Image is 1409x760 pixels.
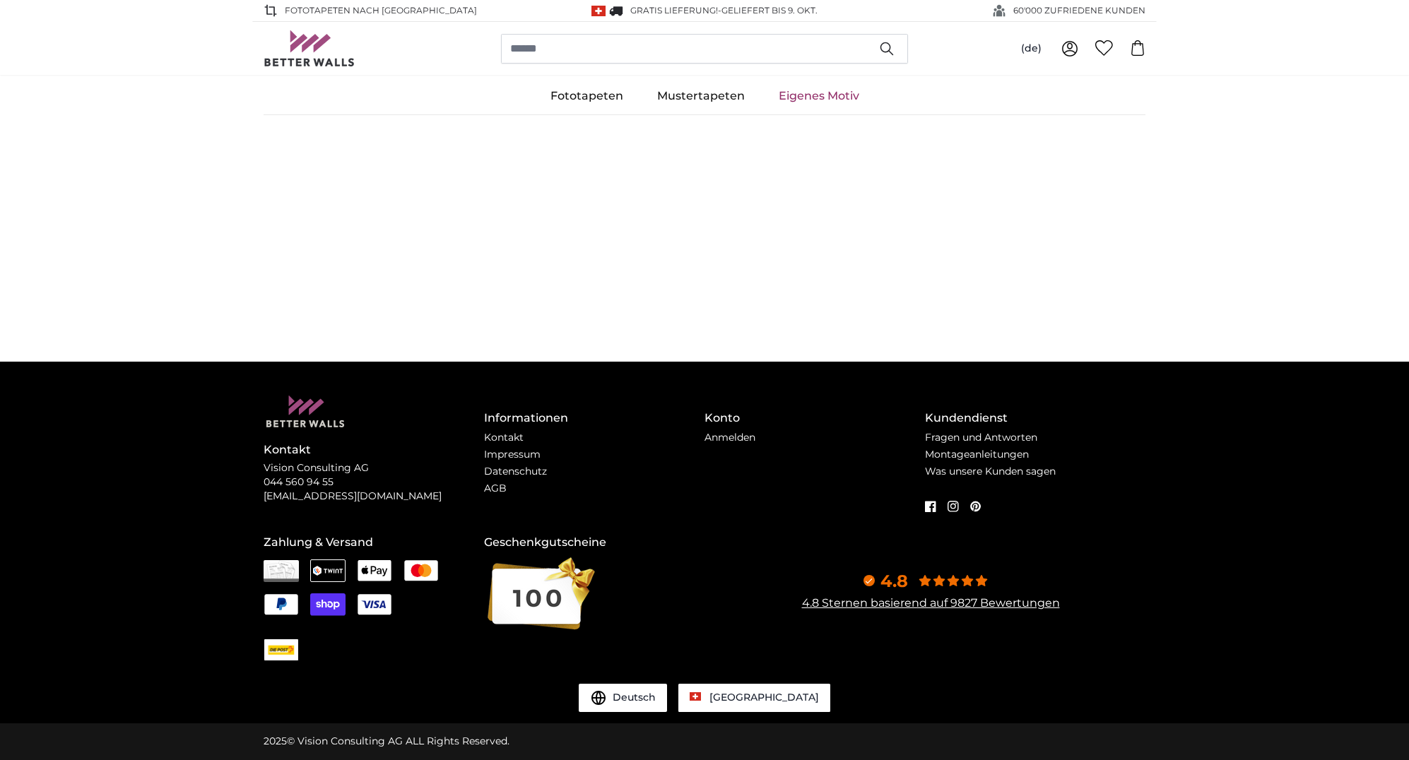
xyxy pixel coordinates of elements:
[264,441,484,458] h4: Kontakt
[1010,36,1053,61] button: (de)
[925,431,1037,444] a: Fragen und Antworten
[484,465,547,477] a: Datenschutz
[264,735,509,749] div: © Vision Consulting AG ALL Rights Reserved.
[264,30,355,66] img: Betterwalls
[802,596,1060,610] a: 4.8 Sternen basierend auf 9827 Bewertungen
[484,482,507,494] a: AGB
[678,684,830,712] a: Schweiz [GEOGRAPHIC_DATA]
[264,461,484,504] p: Vision Consulting AG 044 560 94 55 [EMAIL_ADDRESS][DOMAIN_NAME]
[925,448,1029,461] a: Montageanleitungen
[591,6,606,16] img: Schweiz
[264,534,484,551] h4: Zahlung & Versand
[690,692,701,701] img: Schweiz
[1013,4,1145,17] span: 60'000 ZUFRIEDENE KUNDEN
[925,465,1056,477] a: Was unsere Kunden sagen
[709,691,819,703] span: [GEOGRAPHIC_DATA]
[264,735,287,747] span: 2025
[640,78,762,114] a: Mustertapeten
[264,560,299,583] img: Rechnung
[925,410,1145,427] h4: Kundendienst
[613,691,656,705] span: Deutsch
[484,448,541,461] a: Impressum
[704,410,925,427] h4: Konto
[264,643,298,656] img: CHPOST
[484,534,704,551] h4: Geschenkgutscheine
[484,410,704,427] h4: Informationen
[630,5,718,16] span: GRATIS Lieferung!
[718,5,818,16] span: -
[762,78,876,114] a: Eigenes Motiv
[704,431,755,444] a: Anmelden
[310,559,346,582] img: Twint
[484,431,524,444] a: Kontakt
[533,78,640,114] a: Fototapeten
[579,684,667,712] button: Deutsch
[285,4,477,17] span: Fototapeten nach [GEOGRAPHIC_DATA]
[721,5,818,16] span: Geliefert bis 9. Okt.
